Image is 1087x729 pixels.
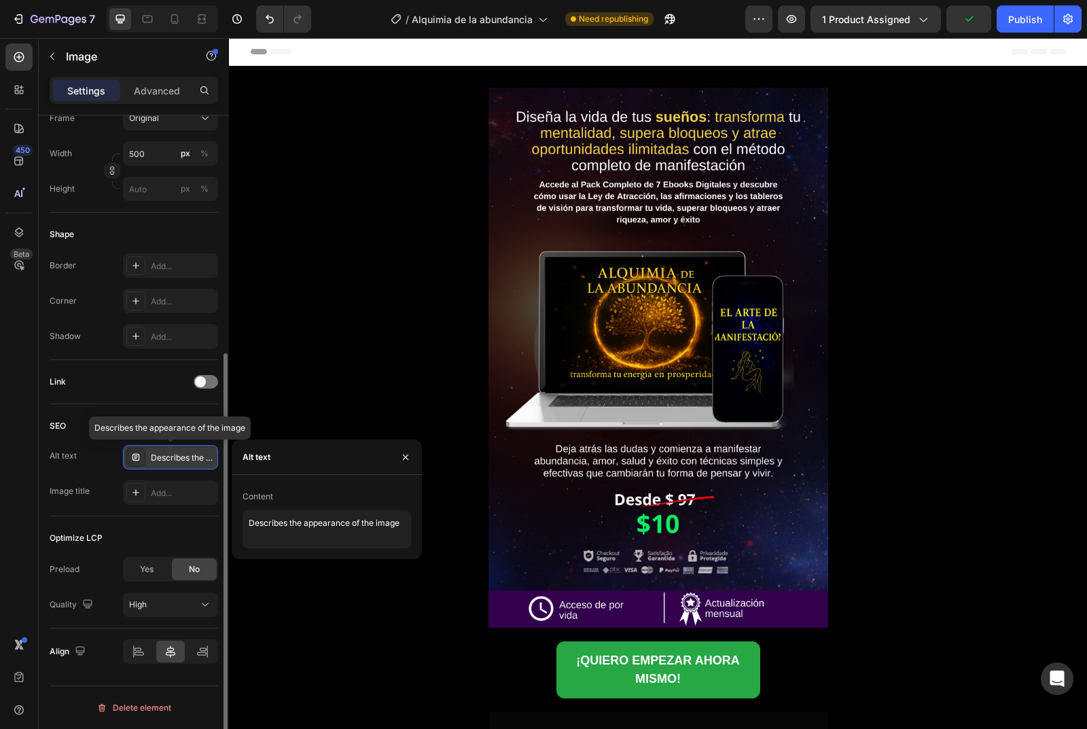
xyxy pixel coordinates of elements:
[151,296,215,308] div: Add...
[129,599,147,609] span: High
[181,147,190,160] div: px
[134,84,180,98] p: Advanced
[256,5,311,33] div: Undo/Redo
[5,5,101,33] button: 7
[67,84,105,98] p: Settings
[50,376,66,388] div: Link
[260,50,599,552] img: gempages_586051576292967197-1bf94438-2770-4ee6-ad7a-32455b8f4e00.png
[50,420,66,432] div: SEO
[260,552,599,590] img: gempages_586051576292967197-4d51c9cb-5a1d-49ef-b28e-f70d85cc1555.png
[151,260,215,272] div: Add...
[50,183,75,195] label: Height
[406,12,409,26] span: /
[50,563,79,575] div: Preload
[50,147,72,160] label: Width
[123,177,218,201] input: px%
[123,592,218,617] button: High
[50,697,218,719] button: Delete element
[129,112,159,124] span: Original
[50,112,75,124] label: Frame
[123,106,218,130] button: Original
[50,228,74,241] div: Shape
[50,643,88,661] div: Align
[50,330,81,342] div: Shadow
[151,452,215,464] div: Describes the appearance of the image
[177,145,194,162] button: %
[50,450,77,462] div: Alt text
[50,295,77,307] div: Corner
[196,145,213,162] button: px
[822,12,910,26] span: 1 product assigned
[579,13,648,25] span: Need republishing
[997,5,1054,33] button: Publish
[13,145,33,156] div: 450
[151,487,215,499] div: Add...
[412,12,533,26] span: Alquimia de la abundancia
[229,38,1087,729] iframe: Design area
[50,260,76,272] div: Border
[123,141,218,166] input: px%
[322,602,536,662] a: ¡QUIERO EMPEZAR AHORA MISMO!
[50,485,90,497] div: Image title
[177,181,194,197] button: %
[243,491,273,503] div: Content
[810,5,941,33] button: 1 product assigned
[189,563,200,575] span: No
[50,596,96,614] div: Quality
[1041,662,1073,695] div: Open Intercom Messenger
[1008,12,1042,26] div: Publish
[89,11,95,27] p: 7
[10,249,33,260] div: Beta
[66,48,181,65] p: Image
[196,181,213,197] button: px
[96,700,171,716] div: Delete element
[200,147,209,160] div: %
[181,183,190,195] div: px
[50,532,103,544] div: Optimize LCP
[140,563,154,575] span: Yes
[200,183,209,195] div: %
[151,331,215,343] div: Add...
[243,451,270,463] div: Alt text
